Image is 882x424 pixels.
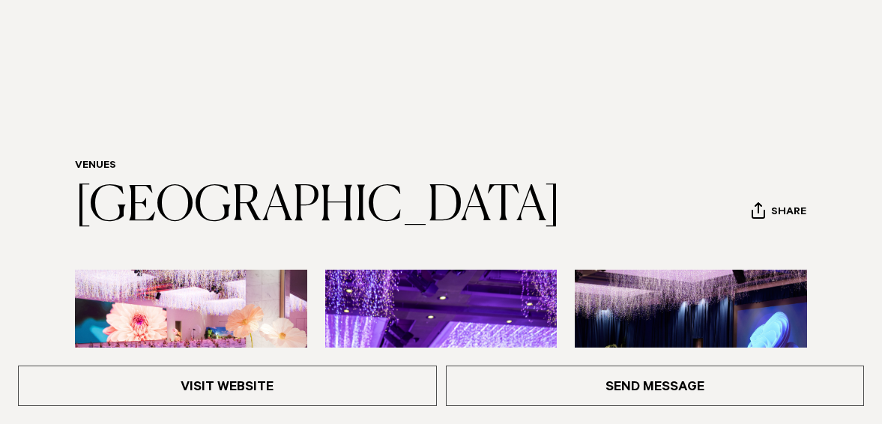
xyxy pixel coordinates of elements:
a: Venues [75,160,116,172]
a: [GEOGRAPHIC_DATA] [75,183,561,231]
button: Share [751,202,807,224]
a: Send Message [446,366,865,406]
span: Share [771,206,806,220]
a: Visit Website [18,366,437,406]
